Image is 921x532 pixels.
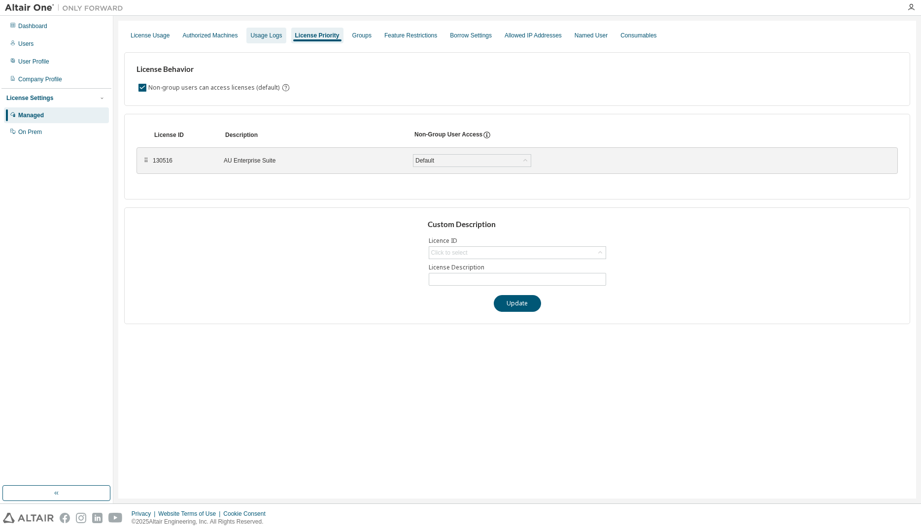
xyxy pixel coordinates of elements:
[224,157,401,165] div: AU Enterprise Suite
[158,510,223,518] div: Website Terms of Use
[428,220,607,230] h3: Custom Description
[429,247,606,259] div: Click to select
[18,111,44,119] div: Managed
[414,131,482,139] div: Non-Group User Access
[414,155,436,166] div: Default
[18,75,62,83] div: Company Profile
[6,94,53,102] div: License Settings
[281,83,290,92] svg: By default any user not assigned to any group can access any license. Turn this setting off to di...
[182,32,238,39] div: Authorized Machines
[18,58,49,66] div: User Profile
[92,513,102,523] img: linkedin.svg
[250,32,282,39] div: Usage Logs
[620,32,656,39] div: Consumables
[132,518,272,526] p: © 2025 Altair Engineering, Inc. All Rights Reserved.
[131,32,170,39] div: License Usage
[295,32,340,39] div: License Priority
[429,237,606,245] label: Licence ID
[505,32,562,39] div: Allowed IP Addresses
[136,65,289,74] h3: License Behavior
[148,82,281,94] label: Non-group users can access licenses (default)
[431,249,468,257] div: Click to select
[575,32,608,39] div: Named User
[108,513,123,523] img: youtube.svg
[60,513,70,523] img: facebook.svg
[76,513,86,523] img: instagram.svg
[413,155,531,166] div: Default
[3,513,54,523] img: altair_logo.svg
[494,295,541,312] button: Update
[143,157,149,165] div: ⠿
[384,32,437,39] div: Feature Restrictions
[352,32,372,39] div: Groups
[223,510,271,518] div: Cookie Consent
[225,131,403,139] div: Description
[153,157,212,165] div: 130516
[154,131,213,139] div: License ID
[429,264,606,271] label: License Description
[132,510,158,518] div: Privacy
[18,22,47,30] div: Dashboard
[5,3,128,13] img: Altair One
[18,40,34,48] div: Users
[450,32,492,39] div: Borrow Settings
[18,128,42,136] div: On Prem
